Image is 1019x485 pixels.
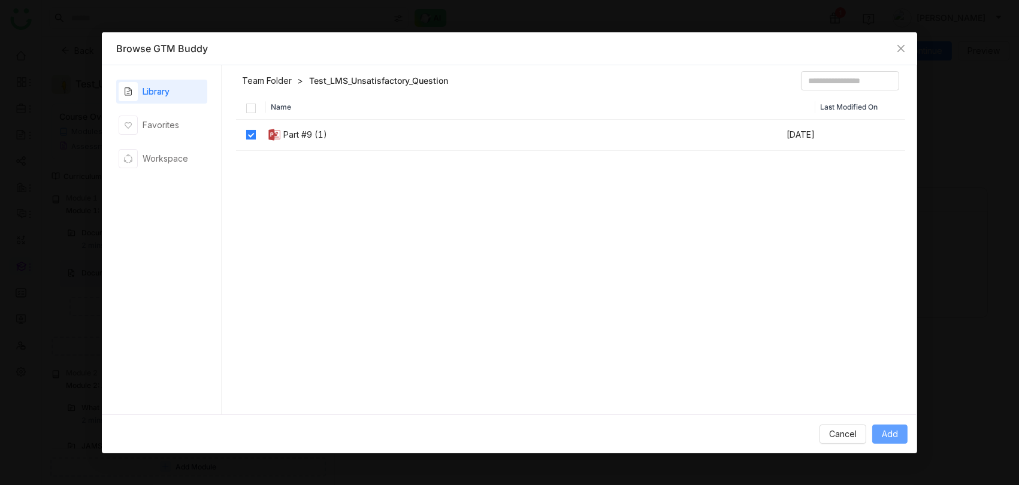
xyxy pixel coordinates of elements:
span: Cancel [829,428,857,441]
a: Test_LMS_Unsatisfactory_Question [309,75,448,87]
button: Add [872,425,908,444]
img: pptx.svg [267,128,282,142]
div: Favorites [143,119,179,132]
th: Name [266,95,815,120]
button: Cancel [820,425,866,444]
div: Part #9 (1) [283,128,327,141]
div: Library [143,85,170,98]
a: Team Folder [242,75,292,87]
button: Close [885,32,917,65]
span: Add [882,428,898,441]
div: Browse GTM Buddy [116,42,903,55]
th: Last Modified On [815,95,905,120]
td: [DATE] [785,120,875,151]
div: Workspace [143,152,188,165]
